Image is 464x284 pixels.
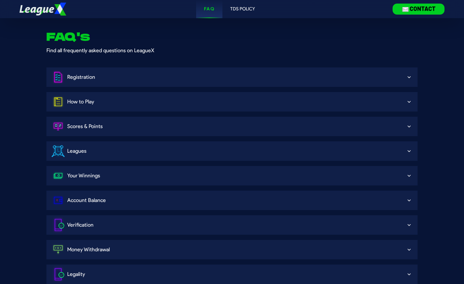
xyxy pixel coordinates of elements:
[52,265,65,283] img: legality
[46,240,418,259] button: money withdrawalMoney Withdrawal
[67,147,86,155] h2: Leagues
[67,246,110,254] h2: Money Withdrawal
[46,265,418,284] button: legalityLegality
[52,216,65,234] img: verification
[46,191,418,210] button: account balanceAccount Balance
[46,117,418,136] button: scores and pointsScores & Points
[204,6,215,12] div: FAQ
[52,95,65,109] img: how to play
[52,243,65,256] img: money withdrawal
[46,166,418,185] button: your winningsYour Winnings
[67,172,100,180] h2: Your Winnings
[46,215,418,235] button: verificationVerification
[67,196,106,204] h2: Account Balance
[67,123,103,130] h2: Scores & Points
[46,31,90,44] h1: FAQ's
[52,195,65,206] img: account balance
[46,92,418,112] button: how to playHow to Play
[52,69,65,85] img: registration
[46,67,418,87] button: registrationRegistration
[67,73,95,81] h2: Registration
[230,6,255,12] div: TDS Policy
[52,171,65,181] img: your winnings
[67,98,94,106] h2: How to Play
[46,141,418,161] button: leaguesLeagues
[52,144,65,159] img: leagues
[52,121,65,132] img: scores and points
[67,221,94,229] h2: Verification
[67,270,85,278] h2: Legality
[46,47,154,54] p: Find all frequently asked questions on LeagueX
[393,4,445,14] img: download leaguex app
